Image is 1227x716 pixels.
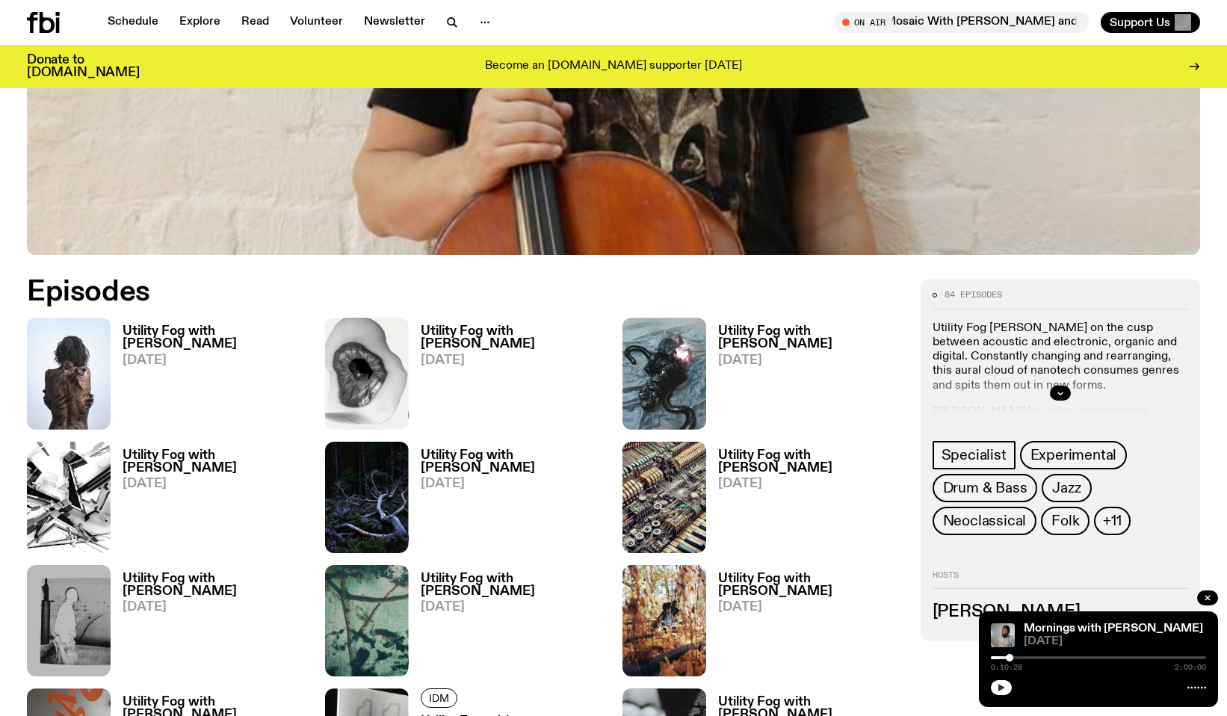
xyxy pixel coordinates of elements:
[27,318,111,429] img: Cover of Leese's album Δ
[123,449,307,475] h3: Utility Fog with [PERSON_NAME]
[1024,623,1203,635] a: Mornings with [PERSON_NAME]
[409,325,605,429] a: Utility Fog with [PERSON_NAME][DATE]
[945,291,1002,299] span: 84 episodes
[421,478,605,490] span: [DATE]
[718,354,903,367] span: [DATE]
[123,601,307,614] span: [DATE]
[933,474,1038,502] a: Drum & Bass
[1041,507,1090,535] a: Folk
[622,318,706,429] img: Cover to Giant Claw's album Decadent Stress Chamber
[1175,664,1206,671] span: 2:00:00
[1020,441,1128,469] a: Experimental
[835,12,1089,33] button: On AirMosaic With [PERSON_NAME] and [PERSON_NAME]
[409,449,605,553] a: Utility Fog with [PERSON_NAME][DATE]
[421,573,605,598] h3: Utility Fog with [PERSON_NAME]
[933,321,1189,393] p: Utility Fog [PERSON_NAME] on the cusp between acoustic and electronic, organic and digital. Const...
[123,325,307,351] h3: Utility Fog with [PERSON_NAME]
[1052,480,1081,496] span: Jazz
[111,449,307,553] a: Utility Fog with [PERSON_NAME][DATE]
[1101,12,1200,33] button: Support Us
[421,449,605,475] h3: Utility Fog with [PERSON_NAME]
[429,693,449,704] span: IDM
[421,688,457,708] a: IDM
[27,279,803,306] h2: Episodes
[942,447,1007,463] span: Specialist
[933,604,1189,620] h3: [PERSON_NAME]
[1051,513,1079,529] span: Folk
[933,441,1016,469] a: Specialist
[421,601,605,614] span: [DATE]
[1030,447,1117,463] span: Experimental
[281,12,352,33] a: Volunteer
[1094,507,1130,535] button: +11
[1103,513,1121,529] span: +11
[421,354,605,367] span: [DATE]
[111,573,307,676] a: Utility Fog with [PERSON_NAME][DATE]
[27,565,111,676] img: Cover to Low End Activist's Superwave EP
[718,601,903,614] span: [DATE]
[718,449,903,475] h3: Utility Fog with [PERSON_NAME]
[27,54,140,79] h3: Donate to [DOMAIN_NAME]
[991,664,1022,671] span: 0:10:28
[706,573,903,676] a: Utility Fog with [PERSON_NAME][DATE]
[1110,16,1170,29] span: Support Us
[409,573,605,676] a: Utility Fog with [PERSON_NAME][DATE]
[622,565,706,676] img: Cover for billy woods' album Golliwog
[1024,636,1206,647] span: [DATE]
[27,442,111,553] img: Cover to Slikback's album Attrition
[123,573,307,598] h3: Utility Fog with [PERSON_NAME]
[943,513,1027,529] span: Neoclassical
[718,478,903,490] span: [DATE]
[943,480,1027,496] span: Drum & Bass
[933,507,1037,535] a: Neoclassical
[622,442,706,553] img: Cover of Andrea Taeggi's album Chaoticism You Can Do At Home
[706,325,903,429] a: Utility Fog with [PERSON_NAME][DATE]
[421,325,605,351] h3: Utility Fog with [PERSON_NAME]
[933,571,1189,589] h2: Hosts
[718,325,903,351] h3: Utility Fog with [PERSON_NAME]
[123,478,307,490] span: [DATE]
[325,442,409,553] img: Cover for Aho Ssan & Resina's album Ego Death
[99,12,167,33] a: Schedule
[111,325,307,429] a: Utility Fog with [PERSON_NAME][DATE]
[485,60,742,73] p: Become an [DOMAIN_NAME] supporter [DATE]
[991,623,1015,647] img: Kana Frazer is smiling at the camera with her head tilted slightly to her left. She wears big bla...
[232,12,278,33] a: Read
[1042,474,1091,502] a: Jazz
[706,449,903,553] a: Utility Fog with [PERSON_NAME][DATE]
[123,354,307,367] span: [DATE]
[325,318,409,429] img: Edit from Juanlu Barlow & his Love-fi Recordings' This is not a new Three Broken Tapes album
[355,12,434,33] a: Newsletter
[170,12,229,33] a: Explore
[718,573,903,598] h3: Utility Fog with [PERSON_NAME]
